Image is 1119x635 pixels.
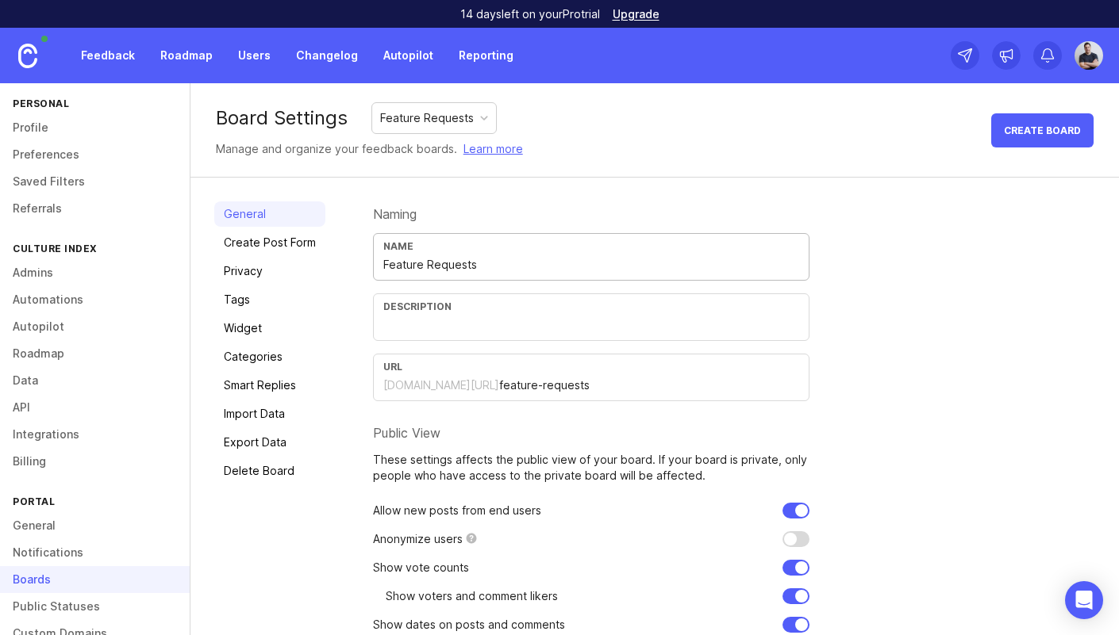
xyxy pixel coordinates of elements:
[380,109,474,127] div: Feature Requests
[214,258,325,284] a: Privacy
[216,140,523,158] div: Manage and organize your feedback boards.
[1004,124,1081,136] span: Create Board
[214,230,325,255] a: Create Post Form
[613,9,659,20] a: Upgrade
[214,344,325,369] a: Categories
[1075,41,1103,70] button: Jeremy Fiest
[463,140,523,158] a: Learn more
[214,401,325,427] a: Import Data
[383,377,499,393] div: [DOMAIN_NAME][URL]
[373,452,809,484] p: These settings affects the public view of your board. If your board is private, only people who h...
[383,300,799,312] div: Description
[229,41,280,70] a: Users
[460,6,600,22] p: 14 days left on your Pro trial
[373,531,463,547] p: Anonymize users
[383,240,799,252] div: Name
[1065,581,1103,619] div: Open Intercom Messenger
[386,588,558,604] p: Show voters and comment likers
[214,316,325,341] a: Widget
[151,41,222,70] a: Roadmap
[214,287,325,312] a: Tags
[18,44,37,68] img: Canny Home
[373,427,809,439] div: Public View
[71,41,144,70] a: Feedback
[286,41,367,70] a: Changelog
[374,41,443,70] a: Autopilot
[214,201,325,227] a: General
[216,109,348,128] div: Board Settings
[373,617,565,633] p: Show dates on posts and comments
[991,113,1094,147] button: Create Board
[373,503,541,518] p: Allow new posts from end users
[214,373,325,398] a: Smart Replies
[383,361,799,373] div: URL
[214,430,325,455] a: Export Data
[1069,41,1109,70] img: Jeremy Fiest
[373,208,809,220] div: Naming
[449,41,523,70] a: Reporting
[214,458,325,484] a: Delete Board
[373,560,469,576] p: Show vote counts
